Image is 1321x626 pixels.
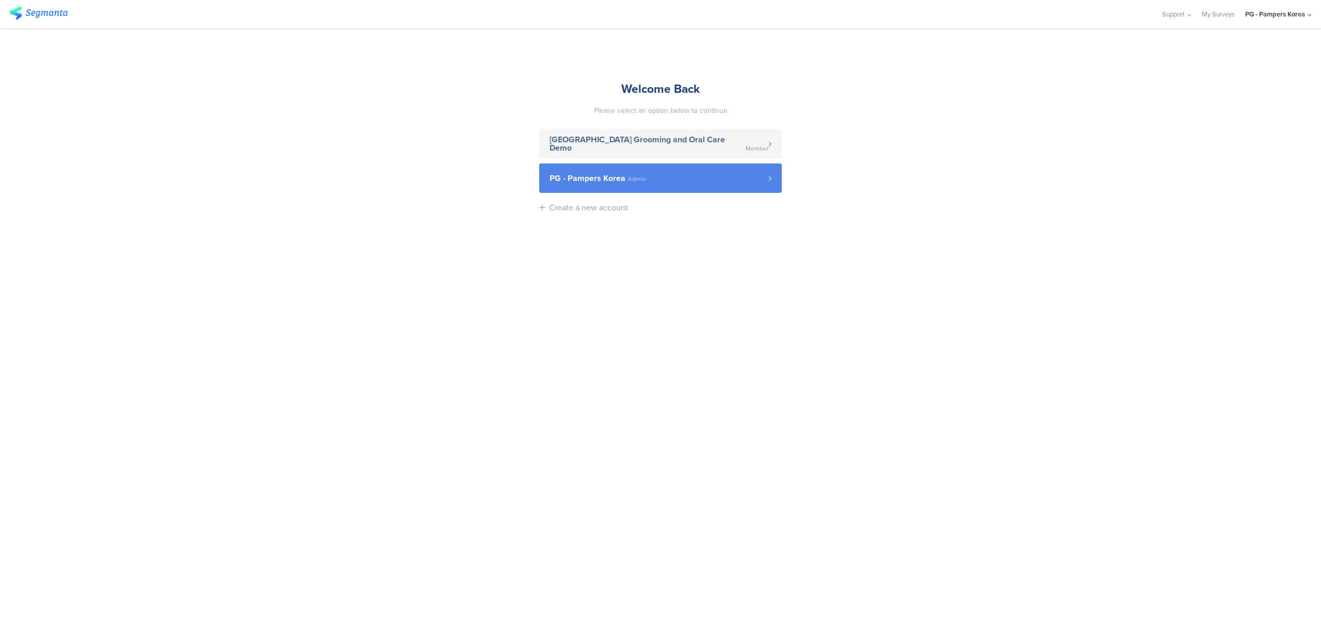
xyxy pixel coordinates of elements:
[539,105,782,116] div: Please select an option below to continue
[1245,9,1305,19] div: PG - Pampers Korea
[550,136,743,152] span: [GEOGRAPHIC_DATA] Grooming and Oral Care Demo
[1162,9,1185,19] span: Support
[539,129,782,158] a: [GEOGRAPHIC_DATA] Grooming and Oral Care Demo Member
[549,202,628,213] div: Create a new account
[746,145,769,152] span: Member
[539,163,782,193] a: PG - Pampers Korea Admin
[628,176,646,182] span: Admin
[9,7,68,20] img: segmanta logo
[539,80,782,97] div: Welcome Back
[550,174,625,183] span: PG - Pampers Korea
